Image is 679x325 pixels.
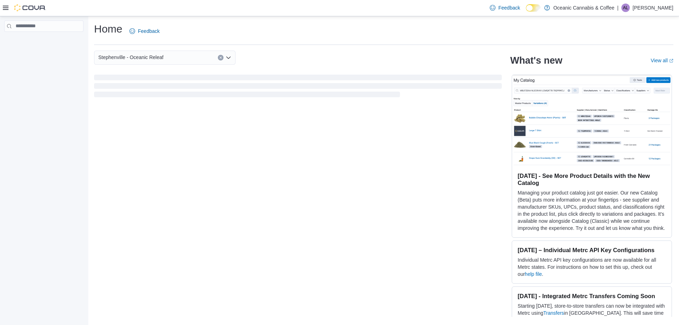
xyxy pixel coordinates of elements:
span: Feedback [138,28,159,35]
span: Stephenville - Oceanic Releaf [98,53,163,62]
p: | [617,4,619,12]
span: AL [623,4,628,12]
p: [PERSON_NAME] [633,4,673,12]
button: Clear input [218,55,224,60]
h2: What's new [510,55,562,66]
p: Individual Metrc API key configurations are now available for all Metrc states. For instructions ... [518,256,666,278]
h3: [DATE] - Integrated Metrc Transfers Coming Soon [518,292,666,300]
a: Feedback [127,24,162,38]
span: Feedback [498,4,520,11]
nav: Complex example [4,33,83,50]
a: help file [525,271,542,277]
img: Cova [14,4,46,11]
button: Open list of options [226,55,231,60]
h3: [DATE] – Individual Metrc API Key Configurations [518,246,666,254]
p: Oceanic Cannabis & Coffee [553,4,615,12]
span: Loading [94,76,502,99]
svg: External link [669,59,673,63]
a: Feedback [487,1,523,15]
h1: Home [94,22,122,36]
p: Managing your product catalog just got easier. Our new Catalog (Beta) puts more information at yo... [518,189,666,232]
div: Anna LeRoux [621,4,630,12]
a: Transfers [543,310,564,316]
h3: [DATE] - See More Product Details with the New Catalog [518,172,666,186]
input: Dark Mode [526,4,541,12]
a: View allExternal link [651,58,673,63]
